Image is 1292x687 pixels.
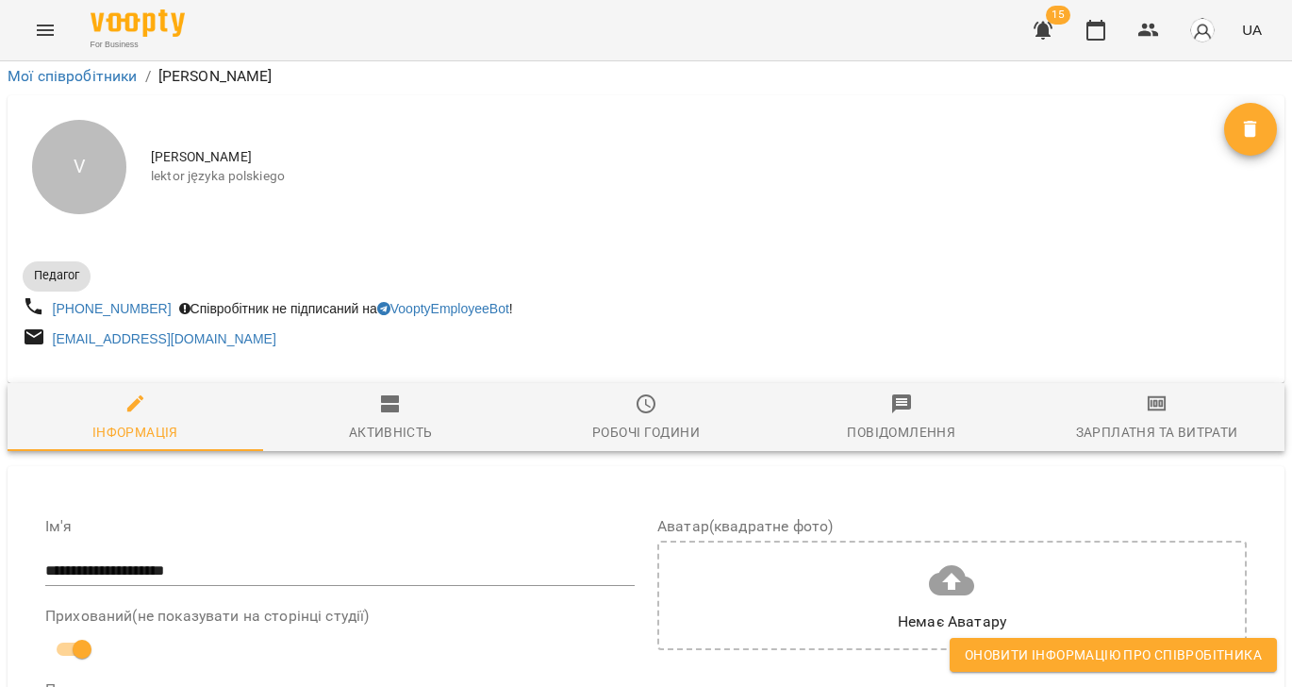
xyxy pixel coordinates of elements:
[965,644,1262,666] span: Оновити інформацію про співробітника
[53,331,276,346] a: [EMAIL_ADDRESS][DOMAIN_NAME]
[1242,20,1262,40] span: UA
[1234,12,1269,47] button: UA
[8,67,138,85] a: Мої співробітники
[53,301,172,316] a: [PHONE_NUMBER]
[1076,421,1238,444] div: Зарплатня та Витрати
[45,609,635,624] label: Прихований(не показувати на сторінці студії)
[45,519,635,534] label: Ім'я
[847,421,955,444] div: Повідомлення
[151,167,1224,186] span: lektor języka polskiego
[1224,103,1277,156] button: Видалити
[23,267,91,284] span: Педагог
[92,421,178,444] div: Інформація
[91,9,185,37] img: Voopty Logo
[158,65,273,88] p: [PERSON_NAME]
[151,148,1224,167] span: [PERSON_NAME]
[898,611,1006,633] div: Немає Аватару
[377,301,509,316] a: VooptyEmployeeBot
[175,295,517,322] div: Співробітник не підписаний на !
[145,65,151,88] li: /
[592,421,700,444] div: Робочі години
[1046,6,1070,25] span: 15
[8,65,1284,88] nav: breadcrumb
[950,638,1277,672] button: Оновити інформацію про співробітника
[1189,17,1216,43] img: avatar_s.png
[23,8,68,53] button: Menu
[32,120,126,214] div: V
[91,39,185,51] span: For Business
[657,519,1247,534] label: Аватар(квадратне фото)
[349,421,433,444] div: Активність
